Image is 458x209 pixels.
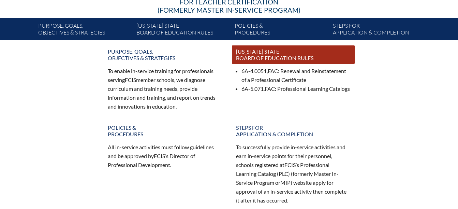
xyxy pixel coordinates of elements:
[284,162,296,168] span: FCIS
[125,76,136,83] span: FCIS
[35,21,134,40] a: Purpose, goals,objectives & strategies
[265,85,275,92] span: FAC
[330,21,428,40] a: Steps forapplication & completion
[241,67,351,84] li: 6A-4.0051, : Renewal and Reinstatement of a Professional Certificate
[236,143,351,205] p: To successfully provide in-service activities and earn in-service points for their personnel, sch...
[232,21,330,40] a: Policies &Procedures
[241,84,351,93] li: 6A-5.071, : Professional Learning Catalogs
[108,67,222,111] p: To enable in-service training for professionals serving member schools, we diagnose curriculum an...
[279,170,288,177] span: PLC
[104,45,226,64] a: Purpose, goals,objectives & strategies
[268,68,278,74] span: FAC
[280,179,291,186] span: MIP
[154,153,165,159] span: FCIS
[108,143,222,169] p: All in-service activities must follow guidelines and be approved by ’s Director of Professional D...
[232,45,355,64] a: [US_STATE] StateBoard of Education rules
[232,122,355,140] a: Steps forapplication & completion
[134,21,232,40] a: [US_STATE] StateBoard of Education rules
[104,122,226,140] a: Policies &Procedures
